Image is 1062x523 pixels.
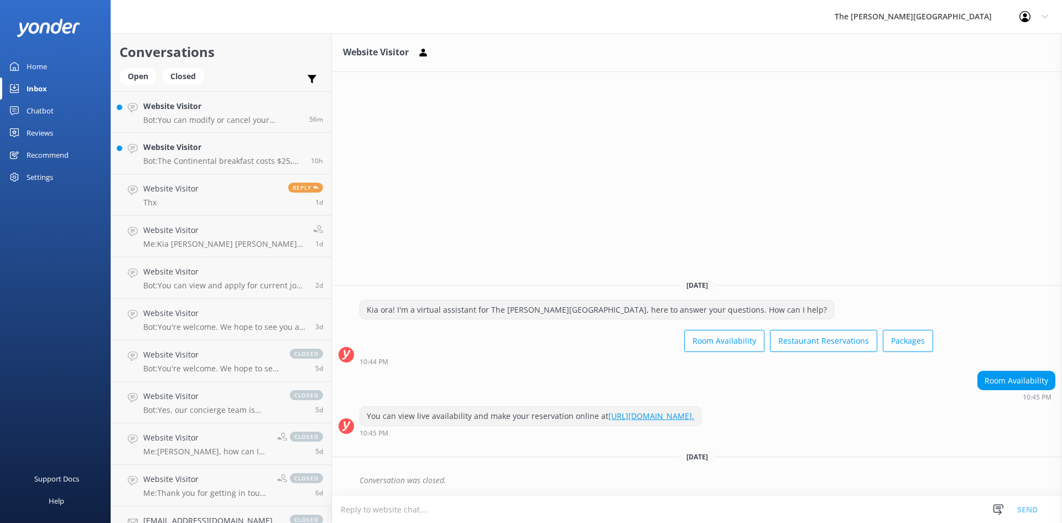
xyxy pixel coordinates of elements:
[143,115,301,125] p: Bot: You can modify or cancel your reservation by contacting our Reservations team at [EMAIL_ADDR...
[1023,394,1051,401] strong: 10:45 PM
[27,122,53,144] div: Reviews
[111,91,331,133] a: Website VisitorBot:You can modify or cancel your reservation by contacting our Reservations team ...
[315,447,323,456] span: Sep 16 2025 10:37pm (UTC +12:00) Pacific/Auckland
[143,322,307,332] p: Bot: You're welcome. We hope to see you at The [PERSON_NAME][GEOGRAPHIC_DATA] soon!
[143,100,301,112] h4: Website Visitor
[143,447,269,457] p: Me: [PERSON_NAME], how can I assist you?
[162,68,204,85] div: Closed
[311,156,323,165] span: Sep 22 2025 12:35am (UTC +12:00) Pacific/Auckland
[27,100,54,122] div: Chatbot
[360,407,701,426] div: You can view live availability and make your reservation online at
[119,42,323,63] h2: Conversations
[680,452,715,462] span: [DATE]
[288,183,323,193] span: Reply
[111,382,331,423] a: Website VisitorBot:Yes, our concierge team is happy to help plan your itinerary, including bookin...
[143,239,305,249] p: Me: Kia [PERSON_NAME] [PERSON_NAME], thank you for below request, however we do have complimentar...
[119,68,157,85] div: Open
[315,405,323,415] span: Sep 17 2025 04:55am (UTC +12:00) Pacific/Auckland
[111,133,331,174] a: Website VisitorBot:The Continental breakfast costs $25, the full breakfast is $35, children under...
[770,330,877,352] button: Restaurant Reservations
[309,115,323,124] span: Sep 22 2025 09:41am (UTC +12:00) Pacific/Auckland
[143,390,279,402] h4: Website Visitor
[34,468,79,490] div: Support Docs
[143,488,269,498] p: Me: Thank you for getting in touch with us, would you like to inquire about The Ultimate Heli-Ski...
[143,156,303,166] p: Bot: The Continental breakfast costs $25, the full breakfast is $35, children under 12 are charge...
[883,330,933,352] button: Packages
[119,70,162,82] a: Open
[290,432,323,442] span: closed
[111,216,331,257] a: Website VisitorMe:Kia [PERSON_NAME] [PERSON_NAME], thank you for below request, however we do hav...
[111,299,331,340] a: Website VisitorBot:You're welcome. We hope to see you at The [PERSON_NAME][GEOGRAPHIC_DATA] soon!3d
[111,423,331,465] a: Website VisitorMe:[PERSON_NAME], how can I assist you?closed5d
[290,473,323,483] span: closed
[17,19,80,37] img: yonder-white-logo.png
[360,301,834,319] div: Kia ora! I'm a virtual assistant for The [PERSON_NAME][GEOGRAPHIC_DATA], here to answer your ques...
[360,359,388,365] strong: 10:44 PM
[608,411,694,421] a: [URL][DOMAIN_NAME].
[360,429,701,437] div: Aug 16 2025 10:45pm (UTC +12:00) Pacific/Auckland
[343,45,409,60] h3: Website Visitor
[162,70,210,82] a: Closed
[315,198,323,207] span: Sep 20 2025 05:19pm (UTC +12:00) Pacific/Auckland
[360,430,388,437] strong: 10:45 PM
[143,198,199,208] p: Thx
[27,55,47,77] div: Home
[27,166,53,188] div: Settings
[977,393,1055,401] div: Aug 16 2025 10:45pm (UTC +12:00) Pacific/Auckland
[111,340,331,382] a: Website VisitorBot:You're welcome. We hope to see you at The [PERSON_NAME][GEOGRAPHIC_DATA] soon!...
[111,174,331,216] a: Website VisitorThxReply1d
[143,224,305,236] h4: Website Visitor
[27,144,69,166] div: Recommend
[111,465,331,506] a: Website VisitorMe:Thank you for getting in touch with us, would you like to inquire about The Ult...
[143,266,307,278] h4: Website Visitor
[143,405,279,415] p: Bot: Yes, our concierge team is happy to help plan your itinerary, including booking boat trips, ...
[143,141,303,153] h4: Website Visitor
[143,307,307,319] h4: Website Visitor
[684,330,764,352] button: Room Availability
[290,349,323,359] span: closed
[315,364,323,373] span: Sep 17 2025 05:13am (UTC +12:00) Pacific/Auckland
[680,281,715,290] span: [DATE]
[49,490,64,512] div: Help
[143,183,199,195] h4: Website Visitor
[143,349,279,361] h4: Website Visitor
[315,322,323,332] span: Sep 19 2025 01:36am (UTC +12:00) Pacific/Auckland
[315,239,323,248] span: Sep 20 2025 01:00pm (UTC +12:00) Pacific/Auckland
[315,488,323,498] span: Sep 16 2025 04:37am (UTC +12:00) Pacific/Auckland
[143,473,269,485] h4: Website Visitor
[27,77,47,100] div: Inbox
[360,358,933,365] div: Aug 16 2025 10:44pm (UTC +12:00) Pacific/Auckland
[143,432,269,444] h4: Website Visitor
[143,364,279,374] p: Bot: You're welcome. We hope to see you at The [PERSON_NAME][GEOGRAPHIC_DATA] soon!
[111,257,331,299] a: Website VisitorBot:You can view and apply for current job openings at The [PERSON_NAME][GEOGRAPHI...
[360,471,1055,490] div: Conversation was closed.
[339,471,1055,490] div: 2025-08-18T20:59:18.642
[978,371,1055,390] div: Room Availability
[143,281,307,291] p: Bot: You can view and apply for current job openings at The [PERSON_NAME][GEOGRAPHIC_DATA] by vis...
[315,281,323,290] span: Sep 20 2025 12:58am (UTC +12:00) Pacific/Auckland
[290,390,323,400] span: closed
